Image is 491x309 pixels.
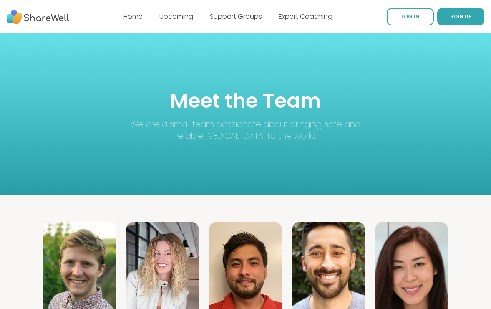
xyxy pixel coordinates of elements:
h1: Meet the Team [119,87,373,115]
a: Expert Coaching [279,12,332,21]
a: Upcoming [159,12,193,21]
span: SIGN UP [450,13,472,20]
button: SIGN UP [437,8,484,25]
span: LOG IN [401,13,419,20]
a: Support Groups [210,12,262,21]
a: Home [123,12,143,21]
a: LOG IN [387,8,434,25]
img: ShareWell Nav Logo [7,5,69,28]
p: We are a small team passionate about bringing safe and reliable [MEDICAL_DATA] to the world. [119,118,373,142]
